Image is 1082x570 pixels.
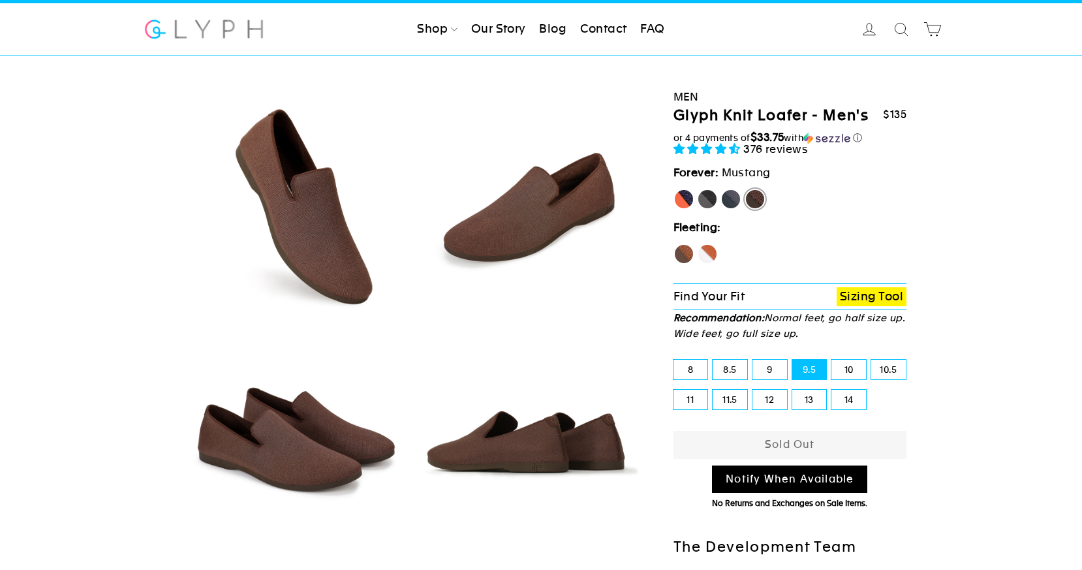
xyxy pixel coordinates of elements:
img: Glyph [143,12,265,46]
a: Notify When Available [712,466,867,494]
label: Mustang [745,189,765,210]
div: Men [673,88,907,106]
a: Contact [575,15,632,44]
a: Blog [534,15,572,44]
img: Mustang [416,328,638,551]
div: or 4 payments of$33.75withSezzle Click to learn more about Sezzle [673,131,907,144]
span: No Returns and Exchanges on Sale Items. [712,499,867,508]
span: Find Your Fit [673,289,745,303]
a: Shop [412,15,463,44]
label: 9 [752,360,787,379]
strong: Fleeting: [673,221,721,234]
span: 376 reviews [743,142,808,155]
strong: Recommendation: [673,312,765,323]
span: $135 [883,108,906,121]
label: 10 [831,360,866,379]
label: 14 [831,390,866,409]
img: Mustang [181,94,404,317]
span: Sold Out [765,438,815,451]
a: FAQ [635,15,670,44]
div: or 4 payments of with [673,131,907,144]
label: 12 [752,390,787,409]
label: 10.5 [871,360,906,379]
label: 11 [673,390,708,409]
label: Panther [697,189,718,210]
label: 13 [792,390,827,409]
span: Mustang [722,166,771,179]
label: Rhino [720,189,741,210]
label: 8 [673,360,708,379]
label: [PERSON_NAME] [673,189,694,210]
h1: Glyph Knit Loafer - Men's [673,106,869,125]
img: Mustang [181,328,404,551]
a: Our Story [466,15,531,44]
ul: Primary [412,15,670,44]
strong: Forever: [673,166,719,179]
a: Sizing Tool [837,287,906,306]
label: 11.5 [713,390,747,409]
h2: The Development Team [673,538,907,557]
label: Hawk [673,244,694,264]
img: Mustang [416,94,638,317]
span: $33.75 [750,131,784,144]
span: 4.73 stars [673,142,744,155]
button: Sold Out [673,431,907,459]
label: 8.5 [713,360,747,379]
p: Normal feet, go half size up. Wide feet, go full size up. [673,310,907,341]
img: Sezzle [803,133,850,144]
label: Fox [697,244,718,264]
label: 9.5 [792,360,827,379]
